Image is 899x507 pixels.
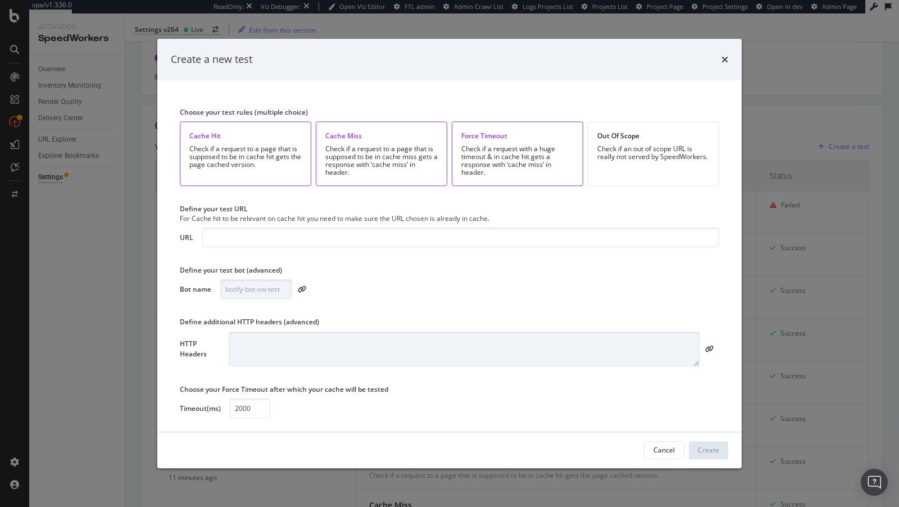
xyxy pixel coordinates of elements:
div: Open Intercom Messenger [861,469,888,496]
div: Create a new test [171,52,252,67]
div: Define your test bot (advanced) [180,265,719,275]
div: times [721,52,728,67]
button: Cancel [644,441,684,459]
div: Check if a request with a huge timeout & in cache hit gets a response with ‘cache miss’ in header. [461,145,574,176]
div: HTTP Headers [180,339,220,359]
div: Cache Miss [325,131,438,141]
div: Force Timeout [461,131,574,141]
div: Check if a request to a page that is supposed to be in cache hit gets the page cached version. [189,145,302,169]
button: Create [689,441,728,459]
div: Check if a request to a page that is supposed to be in cache miss gets a response with ‘cache mis... [325,145,438,176]
div: Define your test URL [180,204,719,214]
div: Bot name [180,284,211,294]
div: Out Of Scope [597,131,710,141]
div: Choose your test rules (multiple choice) [180,107,719,117]
div: modal [157,39,742,468]
div: Cancel [653,445,675,455]
div: Choose your Force Timeout after which your cache will be tested [180,384,719,394]
div: URL [180,233,193,242]
div: Timeout(ms) [180,404,221,413]
div: For Cache hit to be relevant on cache hit you need to make sure the URL chosen is already in cache. [180,214,719,223]
div: Create [698,445,719,455]
div: Check if an out of scope URL is really not served by SpeedWorkers. [597,145,710,161]
div: Define additional HTTP headers (advanced) [180,318,719,327]
div: Cache Hit [189,131,302,141]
